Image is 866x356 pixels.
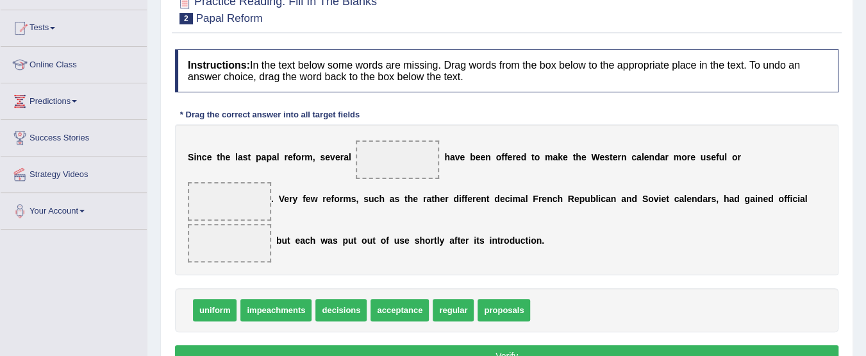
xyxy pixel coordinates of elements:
[342,235,348,246] b: p
[261,152,266,162] b: a
[293,194,298,204] b: y
[330,152,335,162] b: v
[238,152,243,162] b: a
[476,194,481,204] b: e
[305,235,310,246] b: c
[687,152,690,162] b: r
[520,152,526,162] b: d
[480,152,485,162] b: e
[545,152,553,162] b: m
[284,152,287,162] b: r
[792,194,797,204] b: c
[525,235,528,246] b: t
[590,194,596,204] b: b
[313,152,315,162] b: ,
[750,194,755,204] b: a
[778,194,784,204] b: o
[430,235,433,246] b: r
[674,194,679,204] b: c
[534,152,540,162] b: o
[225,152,230,162] b: e
[494,194,500,204] b: d
[734,194,740,204] b: d
[703,194,708,204] b: a
[306,194,311,204] b: e
[320,152,325,162] b: s
[440,194,445,204] b: e
[708,194,711,204] b: r
[326,194,331,204] b: e
[372,235,376,246] b: t
[744,194,750,204] b: g
[266,152,272,162] b: p
[419,235,425,246] b: h
[687,194,692,204] b: e
[800,194,805,204] b: a
[474,235,476,246] b: i
[576,152,581,162] b: h
[386,235,389,246] b: f
[531,152,535,162] b: t
[701,152,706,162] b: u
[247,152,251,162] b: t
[617,152,620,162] b: r
[631,152,637,162] b: c
[207,152,212,162] b: e
[349,152,351,162] b: l
[281,235,287,246] b: u
[610,152,613,162] b: t
[504,152,508,162] b: f
[706,152,711,162] b: s
[467,194,472,204] b: e
[465,235,469,246] b: r
[1,157,147,189] a: Strategy Videos
[404,194,408,204] b: t
[542,235,544,246] b: .
[512,194,520,204] b: m
[1,120,147,152] a: Success Stories
[504,235,510,246] b: o
[188,224,271,262] span: Drop target
[449,235,454,246] b: a
[335,152,340,162] b: e
[459,194,462,204] b: i
[439,235,444,246] b: y
[525,194,528,204] b: l
[790,194,792,204] b: i
[805,194,808,204] b: l
[684,194,687,204] b: l
[462,194,465,204] b: f
[1,10,147,42] a: Tests
[426,194,431,204] b: a
[536,235,542,246] b: n
[371,299,429,321] span: acceptance
[1,193,147,225] a: Your Account
[572,152,576,162] b: t
[334,194,340,204] b: o
[413,194,418,204] b: e
[601,194,606,204] b: c
[478,299,530,321] span: proposals
[612,152,617,162] b: e
[321,235,328,246] b: w
[489,235,492,246] b: i
[496,152,502,162] b: o
[716,194,719,204] b: ,
[711,194,716,204] b: s
[356,140,439,179] span: Drop target
[276,235,282,246] b: b
[658,194,661,204] b: i
[631,194,637,204] b: d
[433,299,474,321] span: regular
[557,194,563,204] b: h
[763,194,768,204] b: e
[394,235,400,246] b: u
[425,235,431,246] b: o
[434,235,437,246] b: t
[737,152,740,162] b: r
[472,194,476,204] b: r
[256,152,262,162] b: p
[453,194,459,204] b: d
[479,235,485,246] b: s
[579,194,585,204] b: p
